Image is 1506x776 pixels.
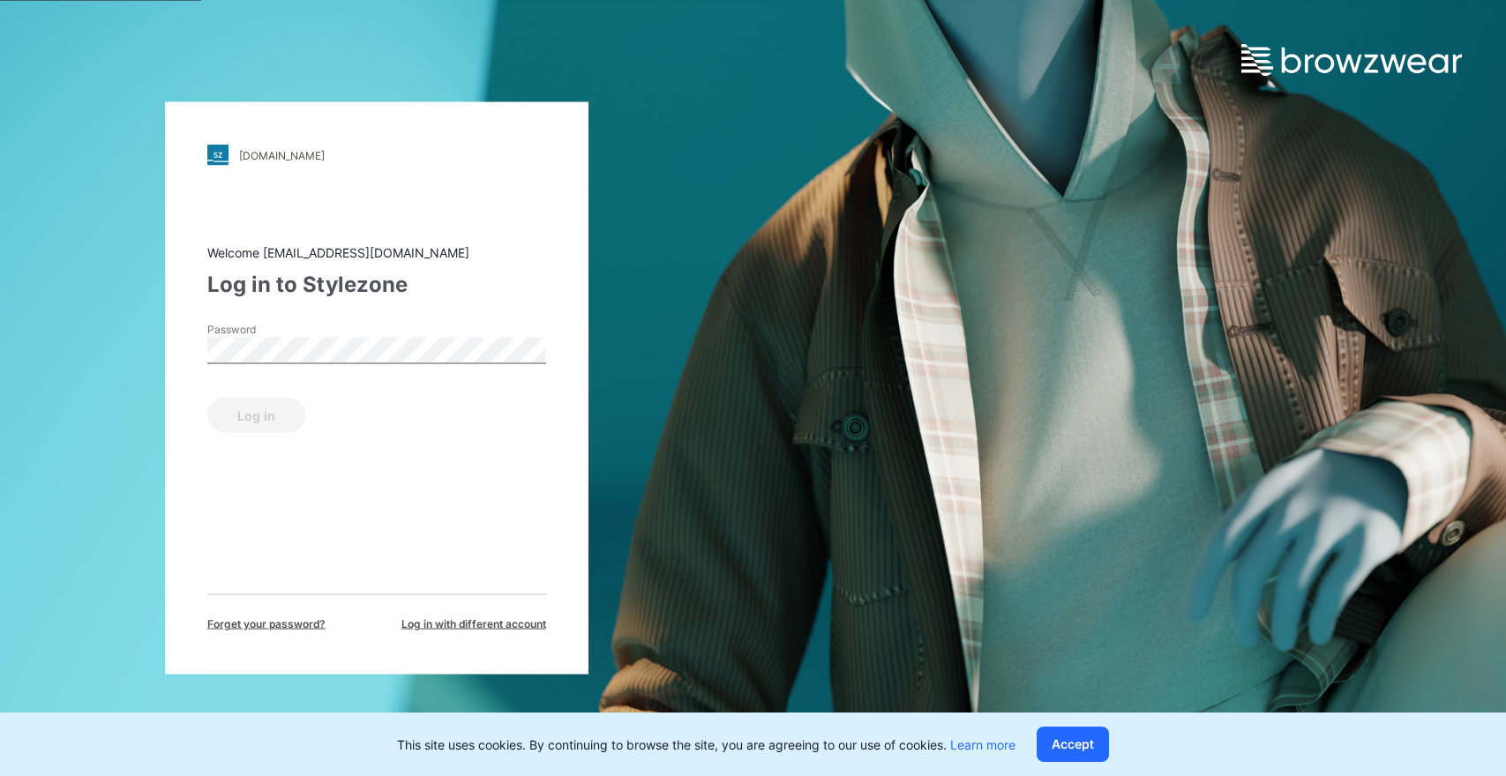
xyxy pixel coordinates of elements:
a: [DOMAIN_NAME] [207,145,546,166]
div: Log in to Stylezone [207,269,546,301]
span: Log in with different account [401,616,546,632]
label: Password [207,322,331,338]
button: Accept [1037,727,1109,762]
p: This site uses cookies. By continuing to browse the site, you are agreeing to our use of cookies. [397,735,1015,754]
a: Learn more [950,737,1015,752]
div: [DOMAIN_NAME] [239,148,325,161]
img: stylezone-logo.562084cfcfab977791bfbf7441f1a819.svg [207,145,229,166]
div: Welcome [EMAIL_ADDRESS][DOMAIN_NAME] [207,243,546,262]
span: Forget your password? [207,616,326,632]
img: browzwear-logo.e42bd6dac1945053ebaf764b6aa21510.svg [1241,44,1462,76]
